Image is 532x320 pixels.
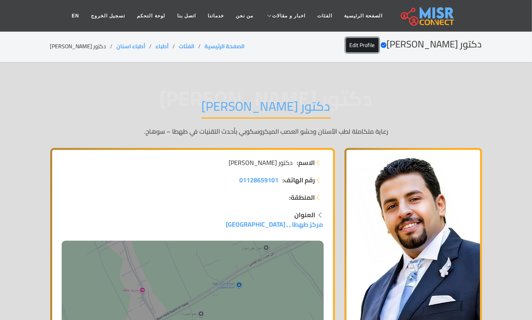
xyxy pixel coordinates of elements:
[311,8,338,23] a: الفئات
[202,8,230,23] a: خدماتنا
[283,175,315,185] strong: رقم الهاتف:
[131,8,171,23] a: لوحة التحكم
[179,41,195,51] a: الفئات
[230,8,259,23] a: من نحن
[346,39,482,50] h2: دكتور [PERSON_NAME]
[240,174,279,186] span: 01128659101
[205,41,245,51] a: الصفحة الرئيسية
[297,158,315,167] strong: الاسم:
[50,127,482,136] p: رعاية متكاملة لطب الأسنان وحشو العصب الميكروسكوبي بأحدث التقنيات في طهطا – سوهاج.
[66,8,85,23] a: EN
[85,8,131,23] a: تسجيل الخروج
[240,175,279,185] a: 01128659101
[171,8,202,23] a: اتصل بنا
[156,41,169,51] a: أطباء
[381,42,387,48] svg: Verified account
[295,209,316,221] strong: العنوان
[290,193,315,202] strong: المنطقة:
[259,8,311,23] a: اخبار و مقالات
[338,8,388,23] a: الصفحة الرئيسية
[117,41,146,51] a: أطباء اسنان
[50,42,117,51] li: دكتور [PERSON_NAME]
[401,6,454,26] img: main.misr_connect
[229,158,293,167] span: دكتور [PERSON_NAME]
[346,38,379,52] a: Edit Profile
[202,98,331,119] h1: دكتور [PERSON_NAME]
[272,12,305,19] span: اخبار و مقالات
